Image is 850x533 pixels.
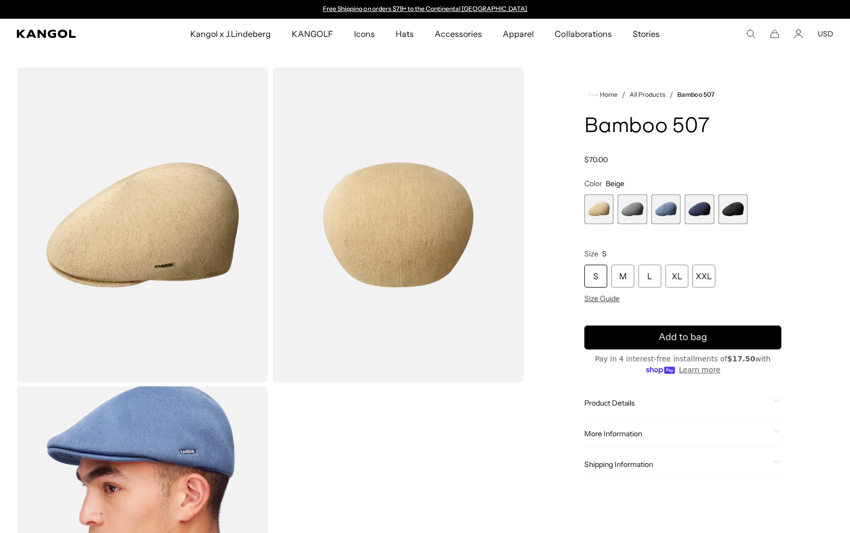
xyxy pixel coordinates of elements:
[492,19,544,49] a: Apparel
[638,265,661,288] div: L
[692,265,715,288] div: XXL
[584,294,620,303] span: Size Guide
[584,88,781,101] nav: breadcrumbs
[677,91,714,98] a: Bamboo 507
[685,194,714,224] label: Dark Blue
[633,19,660,49] span: Stories
[544,19,622,49] a: Collaborations
[659,330,707,344] span: Add to bag
[598,91,618,98] span: Home
[584,115,781,138] h1: Bamboo 507
[318,5,532,14] div: Announcement
[584,460,769,469] span: Shipping Information
[622,19,670,49] a: Stories
[770,29,779,38] button: Cart
[344,19,385,49] a: Icons
[584,429,769,438] span: More Information
[818,29,833,38] button: USD
[685,194,714,224] div: 4 of 5
[718,194,748,224] div: 5 of 5
[584,179,602,188] span: Color
[794,29,803,38] a: Account
[385,19,424,49] a: Hats
[618,194,647,224] label: Charcoal
[606,179,624,188] span: Beige
[618,194,647,224] div: 2 of 5
[602,249,607,258] span: S
[584,249,598,258] span: Size
[396,19,414,49] span: Hats
[611,265,634,288] div: M
[180,19,282,49] a: Kangol x J.Lindeberg
[190,19,271,49] span: Kangol x J.Lindeberg
[584,398,769,408] span: Product Details
[17,30,125,38] a: Kangol
[272,68,524,382] img: color-beige
[292,19,333,49] span: KANGOLF
[17,68,268,382] img: color-beige
[665,265,688,288] div: XL
[584,155,608,164] span: $70.00
[424,19,492,49] a: Accessories
[746,29,755,38] summary: Search here
[435,19,482,49] span: Accessories
[584,326,781,349] button: Add to bag
[665,88,673,101] li: /
[318,5,532,14] div: 1 of 2
[589,90,618,99] a: Home
[718,194,748,224] label: Black
[651,194,681,224] label: DENIM BLUE
[354,19,375,49] span: Icons
[503,19,534,49] span: Apparel
[618,88,625,101] li: /
[651,194,681,224] div: 3 of 5
[630,91,665,98] a: All Products
[584,194,614,224] label: Beige
[584,194,614,224] div: 1 of 5
[584,265,607,288] div: S
[318,5,532,14] slideshow-component: Announcement bar
[555,19,611,49] span: Collaborations
[281,19,343,49] a: KANGOLF
[323,5,527,12] a: Free Shipping on orders $79+ to the Continental [GEOGRAPHIC_DATA]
